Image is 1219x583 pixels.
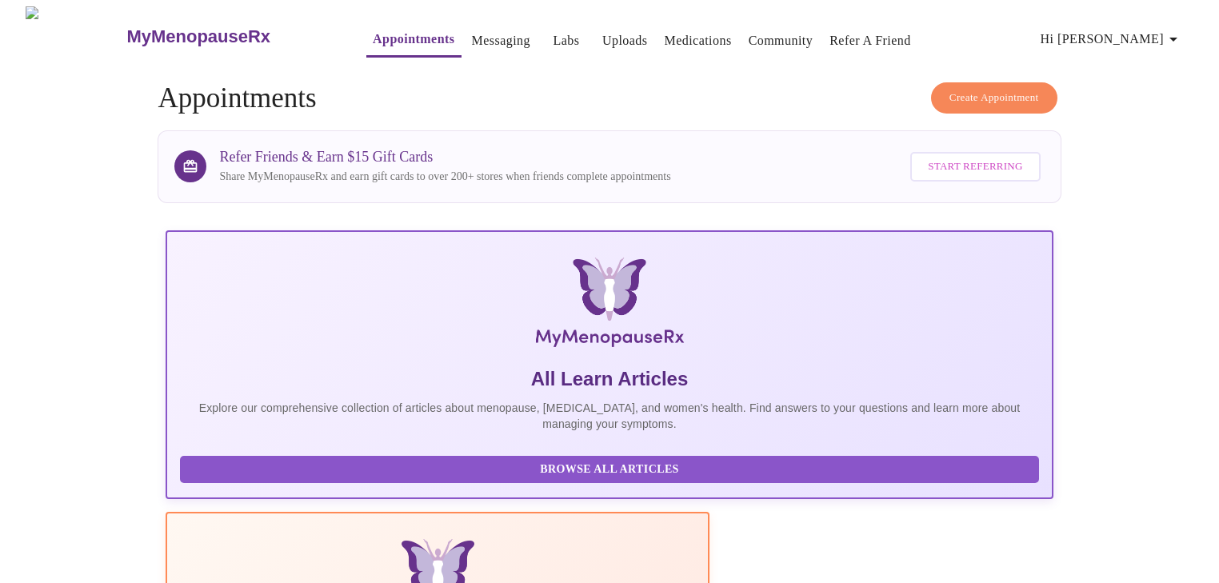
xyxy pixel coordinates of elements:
[219,169,670,185] p: Share MyMenopauseRx and earn gift cards to over 200+ stores when friends complete appointments
[910,152,1040,182] button: Start Referring
[742,25,820,57] button: Community
[906,144,1044,190] a: Start Referring
[373,28,454,50] a: Appointments
[466,25,537,57] button: Messaging
[180,400,1038,432] p: Explore our comprehensive collection of articles about menopause, [MEDICAL_DATA], and women's hea...
[125,9,334,65] a: MyMenopauseRx
[829,30,911,52] a: Refer a Friend
[314,258,905,353] img: MyMenopauseRx Logo
[180,461,1042,475] a: Browse All Articles
[472,30,530,52] a: Messaging
[196,460,1022,480] span: Browse All Articles
[180,366,1038,392] h5: All Learn Articles
[749,30,813,52] a: Community
[158,82,1061,114] h4: Appointments
[658,25,738,57] button: Medications
[949,89,1039,107] span: Create Appointment
[26,6,125,66] img: MyMenopauseRx Logo
[823,25,917,57] button: Refer a Friend
[1041,28,1183,50] span: Hi [PERSON_NAME]
[928,158,1022,176] span: Start Referring
[1034,23,1189,55] button: Hi [PERSON_NAME]
[126,26,270,47] h3: MyMenopauseRx
[931,82,1057,114] button: Create Appointment
[180,456,1038,484] button: Browse All Articles
[541,25,592,57] button: Labs
[602,30,648,52] a: Uploads
[596,25,654,57] button: Uploads
[219,149,670,166] h3: Refer Friends & Earn $15 Gift Cards
[665,30,732,52] a: Medications
[366,23,461,58] button: Appointments
[554,30,580,52] a: Labs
